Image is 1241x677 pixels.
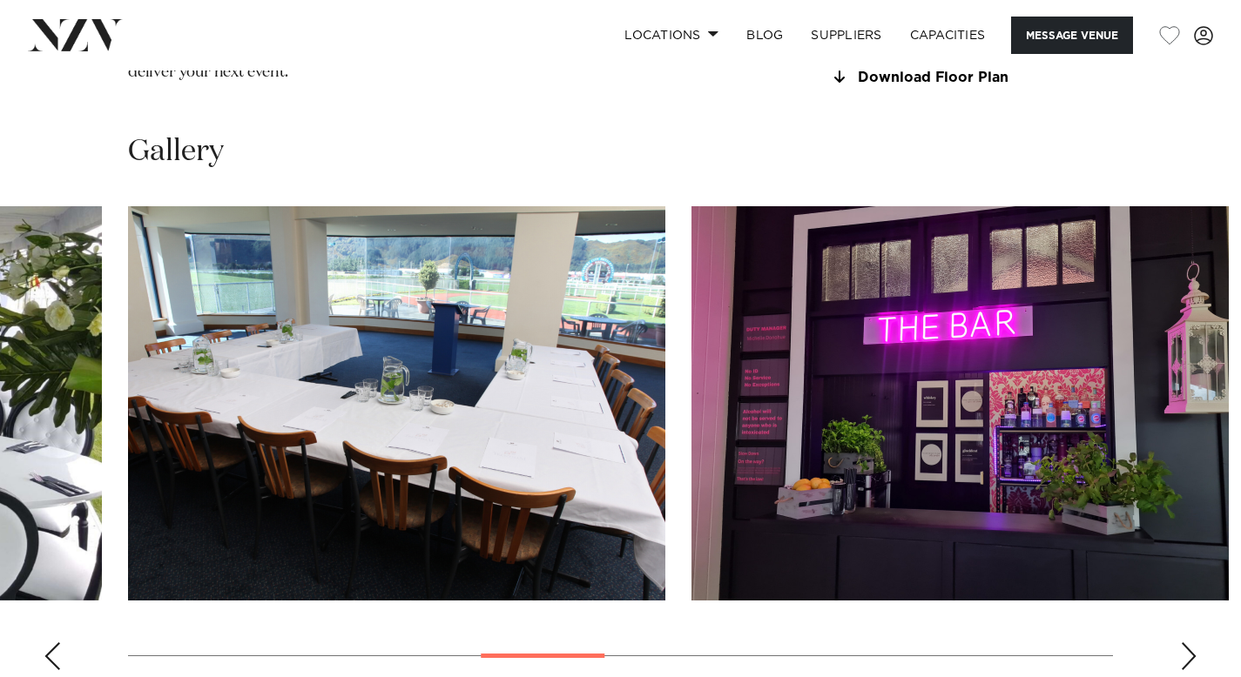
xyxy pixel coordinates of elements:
[610,17,732,54] a: Locations
[1011,17,1133,54] button: Message Venue
[732,17,797,54] a: BLOG
[128,206,665,600] swiper-slide: 6 / 14
[691,206,1229,600] swiper-slide: 7 / 14
[28,19,123,50] img: nzv-logo.png
[797,17,895,54] a: SUPPLIERS
[128,132,224,171] h2: Gallery
[896,17,1000,54] a: Capacities
[829,70,1113,85] a: Download Floor Plan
